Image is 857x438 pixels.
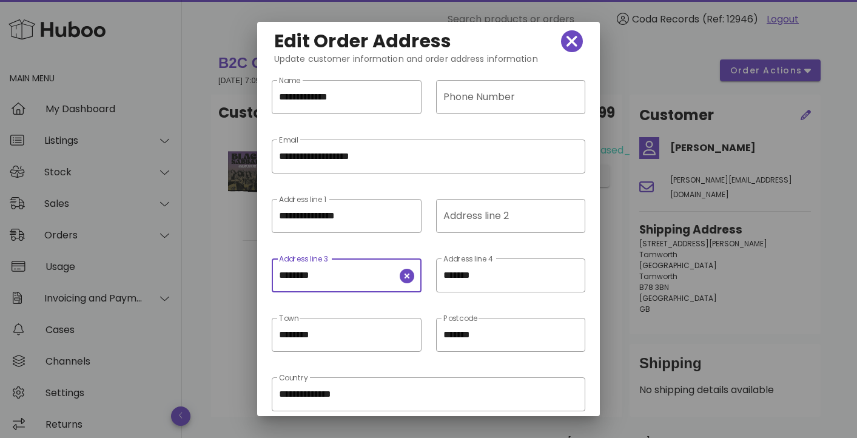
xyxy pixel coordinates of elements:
button: clear icon [400,269,414,283]
label: Email [279,136,298,145]
h2: Edit Order Address [274,32,452,51]
label: Town [279,314,298,323]
label: Address line 1 [279,195,326,204]
label: Country [279,374,308,383]
label: Address line 3 [279,255,328,264]
label: Postcode [443,314,477,323]
label: Address line 4 [443,255,494,264]
div: Update customer information and order address information [264,52,593,75]
label: Name [279,76,300,86]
